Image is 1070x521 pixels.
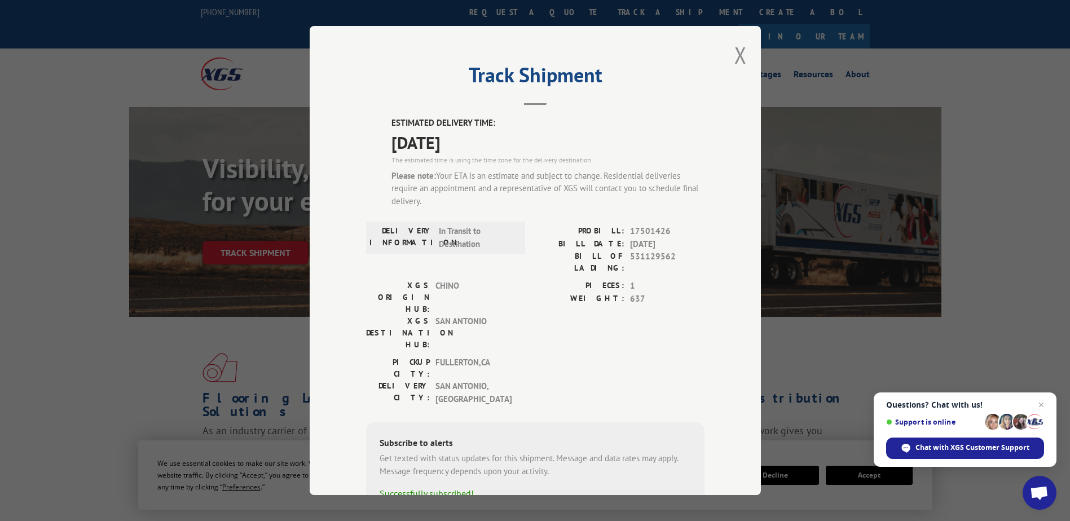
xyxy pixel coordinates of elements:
label: WEIGHT: [535,293,624,306]
div: Get texted with status updates for this shipment. Message and data rates may apply. Message frequ... [380,452,691,478]
div: Subscribe to alerts [380,436,691,452]
span: SAN ANTONIO , [GEOGRAPHIC_DATA] [435,380,512,405]
label: PIECES: [535,280,624,293]
div: Your ETA is an estimate and subject to change. Residential deliveries require an appointment and ... [391,170,704,208]
strong: Please note: [391,170,436,181]
span: 637 [630,293,704,306]
label: BILL OF LADING: [535,250,624,274]
span: CHINO [435,280,512,315]
label: PROBILL: [535,225,624,238]
span: [DATE] [391,130,704,155]
div: Open chat [1023,476,1056,510]
h2: Track Shipment [366,67,704,89]
span: In Transit to Destination [439,225,515,250]
span: [DATE] [630,238,704,251]
span: Questions? Chat with us! [886,400,1044,409]
span: SAN ANTONIO [435,315,512,351]
label: XGS ORIGIN HUB: [366,280,430,315]
span: Close chat [1034,398,1048,412]
div: Chat with XGS Customer Support [886,438,1044,459]
button: Close modal [734,40,747,70]
label: DELIVERY INFORMATION: [369,225,433,250]
span: 1 [630,280,704,293]
span: FULLERTON , CA [435,356,512,380]
label: XGS DESTINATION HUB: [366,315,430,351]
span: Chat with XGS Customer Support [915,443,1029,453]
span: Support is online [886,418,981,426]
span: 531129562 [630,250,704,274]
label: BILL DATE: [535,238,624,251]
label: PICKUP CITY: [366,356,430,380]
div: Successfully subscribed! [380,487,691,500]
span: 17501426 [630,225,704,238]
label: ESTIMATED DELIVERY TIME: [391,117,704,130]
div: The estimated time is using the time zone for the delivery destination. [391,155,704,165]
label: DELIVERY CITY: [366,380,430,405]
